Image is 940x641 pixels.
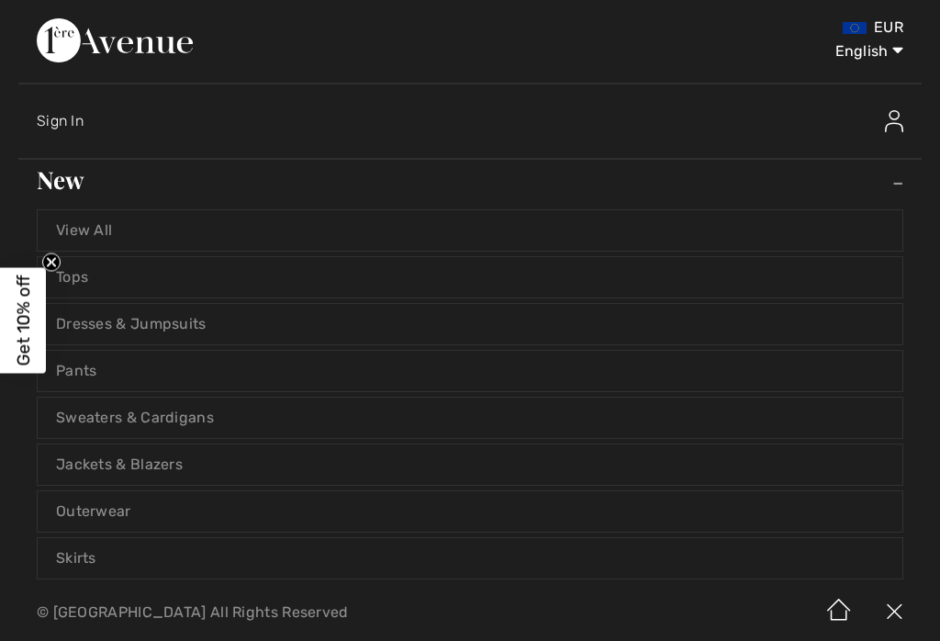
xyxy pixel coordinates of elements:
[38,538,902,579] a: Skirts
[885,110,903,132] img: Sign In
[13,276,34,366] span: Get 10% off
[38,398,902,438] a: Sweaters & Cardigans
[38,351,902,391] a: Pants
[37,18,193,62] img: 1ère Avenue
[38,491,902,532] a: Outerwear
[554,18,903,37] div: EUR
[38,210,902,251] a: View All
[38,257,902,298] a: Tops
[37,112,84,129] span: Sign In
[811,584,867,641] img: Home
[18,160,922,200] a: New
[38,304,902,344] a: Dresses & Jumpsuits
[42,253,61,272] button: Close teaser
[38,444,902,485] a: Jackets & Blazers
[43,13,81,29] span: Chat
[867,584,922,641] img: X
[37,606,553,619] p: © [GEOGRAPHIC_DATA] All Rights Reserved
